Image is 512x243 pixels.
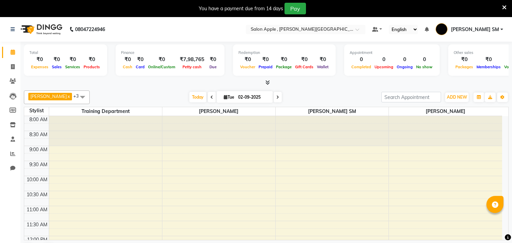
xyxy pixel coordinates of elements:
span: Due [208,65,218,69]
div: ₹0 [29,56,50,63]
span: Voucher [238,65,257,69]
div: 8:30 AM [28,131,49,138]
b: 08047224946 [75,20,105,39]
span: Memberships [475,65,502,69]
div: Total [29,50,102,56]
div: 11:00 AM [25,206,49,213]
span: Ongoing [395,65,414,69]
div: 0 [350,56,373,63]
div: You have a payment due from 14 days [199,5,283,12]
button: Pay [284,3,306,14]
span: Services [63,65,82,69]
span: Tue [222,95,236,100]
span: [PERSON_NAME] SM [276,107,389,116]
div: 10:00 AM [25,176,49,183]
span: Today [189,92,206,102]
div: ₹0 [146,56,177,63]
div: ₹0 [274,56,293,63]
div: Stylist [24,107,49,114]
div: ₹0 [207,56,219,63]
span: Wallet [315,65,330,69]
span: Products [82,65,102,69]
span: [PERSON_NAME] [389,107,502,116]
span: Training Department [49,107,162,116]
img: logo [17,20,64,39]
div: ₹0 [121,56,134,63]
span: Package [274,65,293,69]
div: ₹0 [63,56,82,63]
div: ₹0 [50,56,63,63]
input: 2025-09-02 [236,92,270,102]
span: Card [134,65,146,69]
span: Online/Custom [146,65,177,69]
div: ₹0 [257,56,274,63]
span: Expenses [29,65,50,69]
div: ₹0 [454,56,475,63]
button: ADD NEW [445,92,469,102]
div: ₹0 [82,56,102,63]
div: ₹0 [293,56,315,63]
span: Cash [121,65,134,69]
div: 9:30 AM [28,161,49,168]
span: Upcoming [373,65,395,69]
div: 0 [395,56,414,63]
span: Packages [454,65,475,69]
span: Sales [50,65,63,69]
div: 9:00 AM [28,146,49,153]
div: Redemption [238,50,330,56]
span: [PERSON_NAME] [162,107,275,116]
div: 10:30 AM [25,191,49,198]
span: Petty cash [181,65,203,69]
span: Gift Cards [293,65,315,69]
div: ₹0 [315,56,330,63]
div: 0 [414,56,434,63]
div: 11:30 AM [25,221,49,228]
span: No show [414,65,434,69]
div: Finance [121,50,219,56]
div: ₹0 [238,56,257,63]
span: [PERSON_NAME] [30,94,67,99]
a: x [67,94,70,99]
div: ₹0 [475,56,502,63]
div: Appointment [350,50,434,56]
img: bharat manger SM [436,23,448,35]
div: 0 [373,56,395,63]
span: Prepaid [257,65,274,69]
div: ₹0 [134,56,146,63]
input: Search Appointment [381,92,441,102]
span: Completed [350,65,373,69]
div: ₹7,98,765 [177,56,207,63]
span: [PERSON_NAME] SM [451,26,499,33]
span: +3 [73,93,84,99]
span: ADD NEW [447,95,467,100]
div: 8:00 AM [28,116,49,123]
